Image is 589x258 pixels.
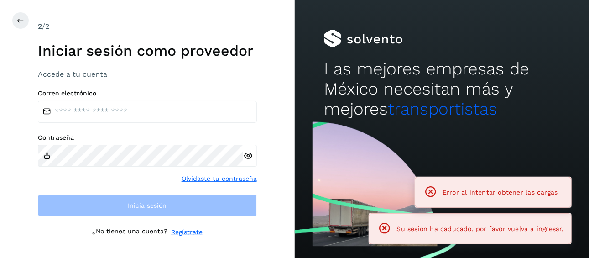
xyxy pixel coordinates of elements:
[171,227,203,237] a: Regístrate
[397,225,564,232] span: Su sesión ha caducado, por favor vuelva a ingresar.
[324,59,559,120] h2: Las mejores empresas de México necesitan más y mejores
[38,195,257,216] button: Inicia sesión
[92,227,167,237] p: ¿No tienes una cuenta?
[38,90,257,97] label: Correo electrónico
[38,42,257,59] h1: Iniciar sesión como proveedor
[128,202,167,209] span: Inicia sesión
[443,189,558,196] span: Error al intentar obtener las cargas
[38,70,257,79] h3: Accede a tu cuenta
[182,174,257,184] a: Olvidaste tu contraseña
[388,99,497,119] span: transportistas
[38,134,257,142] label: Contraseña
